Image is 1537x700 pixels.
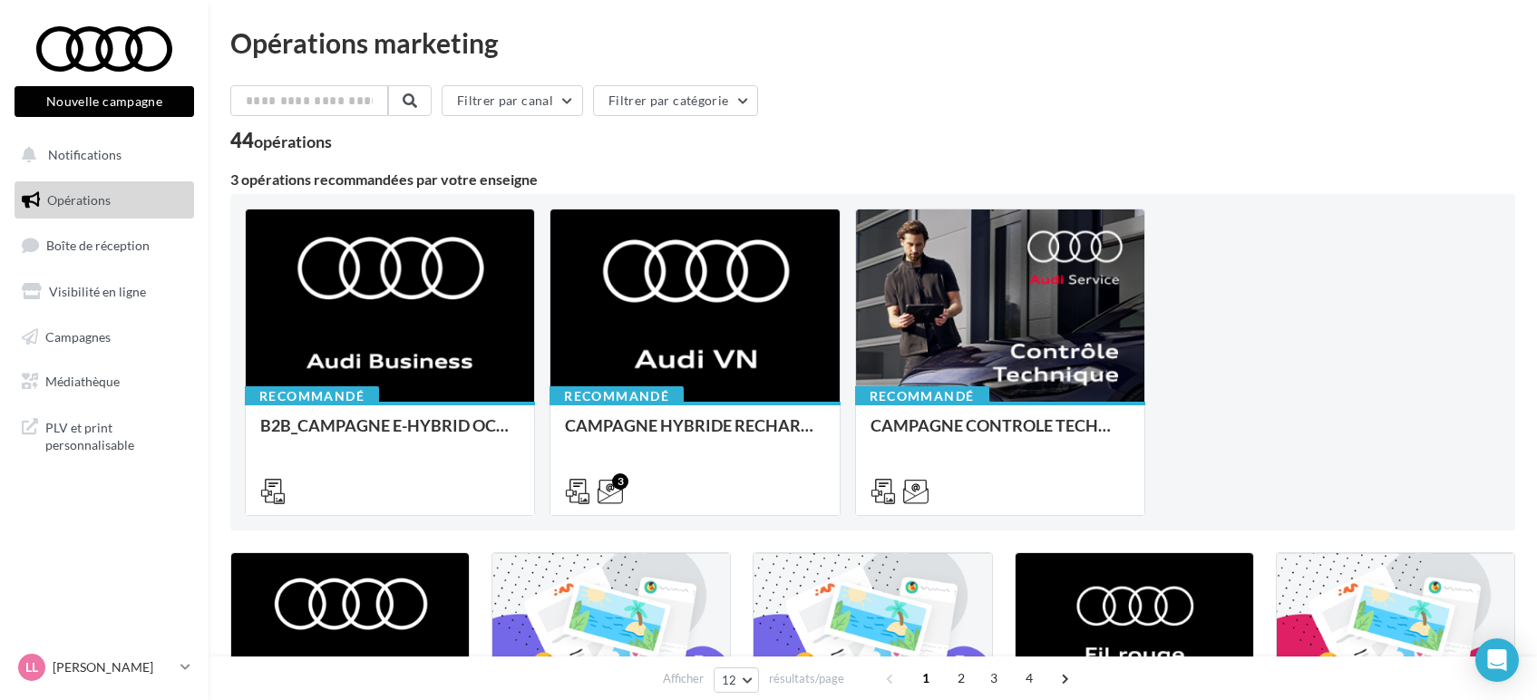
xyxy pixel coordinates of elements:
[49,284,146,299] span: Visibilité en ligne
[11,318,198,356] a: Campagnes
[871,416,1130,452] div: CAMPAGNE CONTROLE TECHNIQUE 25€ OCTOBRE
[947,664,976,693] span: 2
[11,136,190,174] button: Notifications
[15,86,194,117] button: Nouvelle campagne
[550,386,684,406] div: Recommandé
[565,416,824,452] div: CAMPAGNE HYBRIDE RECHARGEABLE
[48,147,122,162] span: Notifications
[230,131,332,151] div: 44
[11,273,198,311] a: Visibilité en ligne
[47,192,111,208] span: Opérations
[25,658,38,676] span: LL
[245,386,379,406] div: Recommandé
[254,133,332,150] div: opérations
[11,408,198,462] a: PLV et print personnalisable
[11,363,198,401] a: Médiathèque
[769,670,844,687] span: résultats/page
[46,238,150,253] span: Boîte de réception
[1015,664,1044,693] span: 4
[442,85,583,116] button: Filtrer par canal
[230,172,1515,187] div: 3 opérations recommandées par votre enseigne
[11,181,198,219] a: Opérations
[230,29,1515,56] div: Opérations marketing
[663,670,704,687] span: Afficher
[45,374,120,389] span: Médiathèque
[45,328,111,344] span: Campagnes
[15,650,194,685] a: LL [PERSON_NAME]
[593,85,758,116] button: Filtrer par catégorie
[260,416,520,452] div: B2B_CAMPAGNE E-HYBRID OCTOBRE
[911,664,940,693] span: 1
[11,226,198,265] a: Boîte de réception
[1475,638,1519,682] div: Open Intercom Messenger
[612,473,628,490] div: 3
[722,673,737,687] span: 12
[714,667,760,693] button: 12
[979,664,1008,693] span: 3
[45,415,187,454] span: PLV et print personnalisable
[855,386,989,406] div: Recommandé
[53,658,173,676] p: [PERSON_NAME]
